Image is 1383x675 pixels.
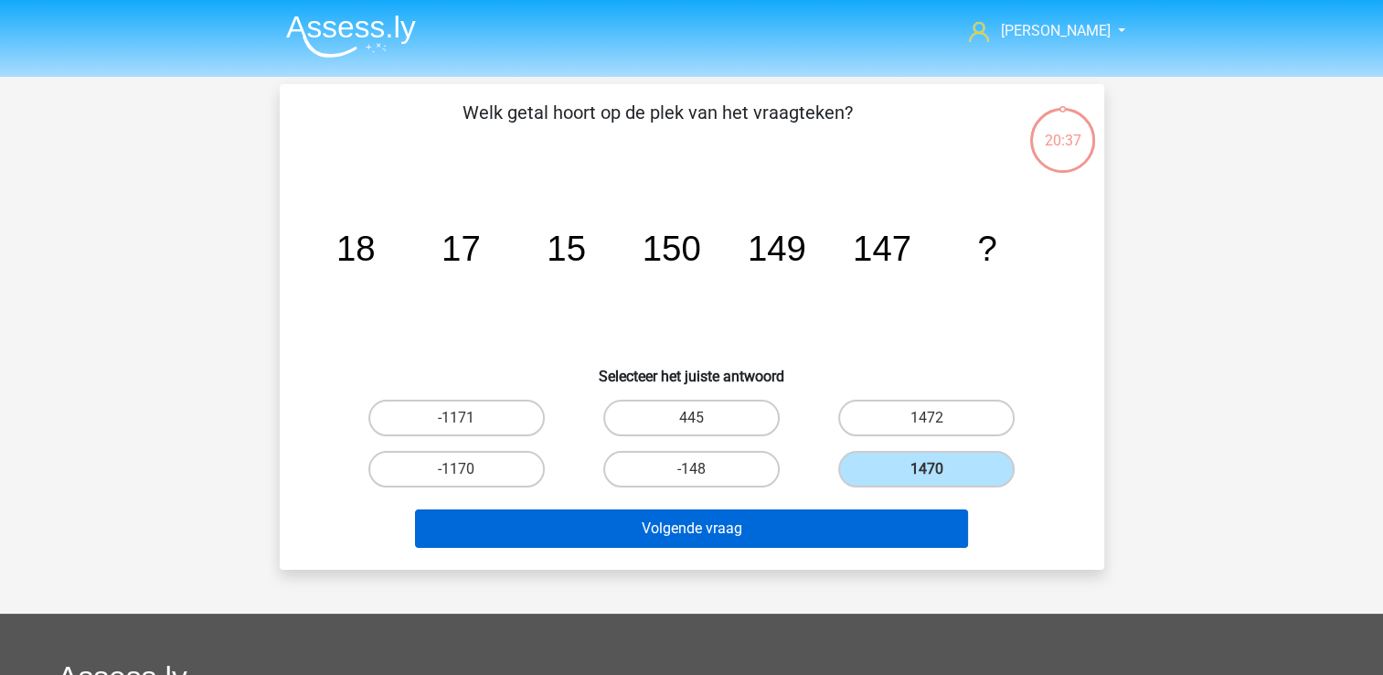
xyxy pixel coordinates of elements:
a: [PERSON_NAME] [962,20,1112,42]
tspan: ? [977,229,996,268]
button: Volgende vraag [415,509,968,548]
tspan: 147 [852,229,910,268]
tspan: 17 [441,229,481,268]
tspan: 18 [335,229,375,268]
span: [PERSON_NAME] [1000,22,1110,39]
label: 445 [603,400,780,436]
tspan: 15 [547,229,586,268]
img: Assessly [286,15,416,58]
label: -148 [603,451,780,487]
label: 1472 [838,400,1015,436]
p: Welk getal hoort op de plek van het vraagteken? [309,99,1006,154]
tspan: 149 [747,229,805,268]
label: 1470 [838,451,1015,487]
tspan: 150 [642,229,700,268]
h6: Selecteer het juiste antwoord [309,353,1075,385]
label: -1170 [368,451,545,487]
div: 20:37 [1028,106,1097,152]
label: -1171 [368,400,545,436]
